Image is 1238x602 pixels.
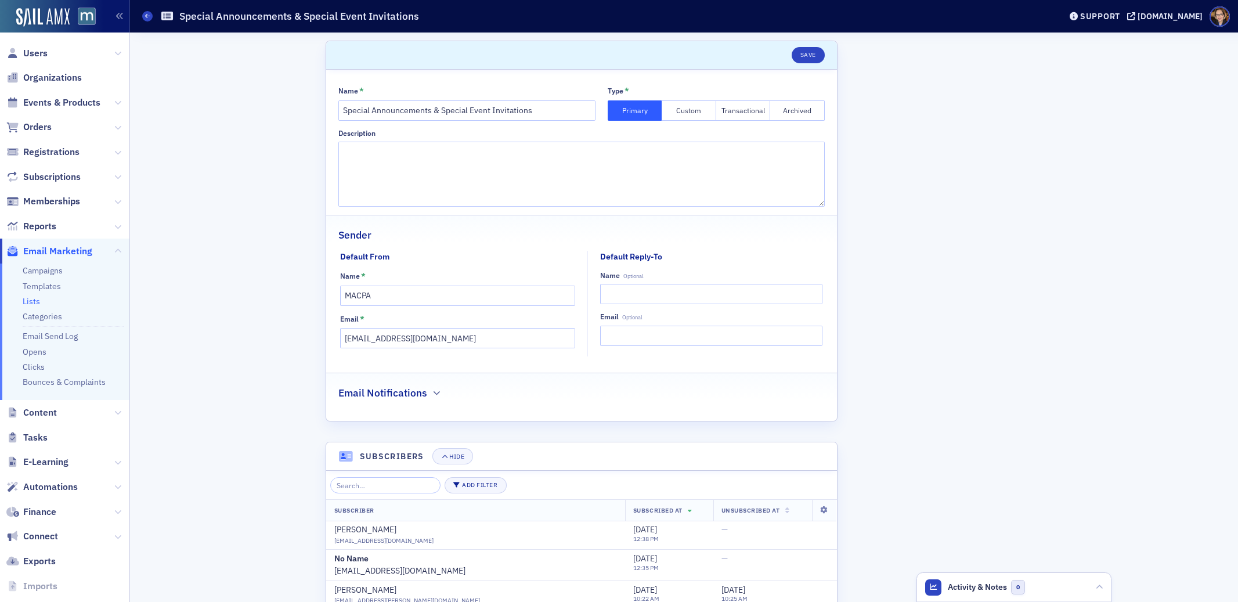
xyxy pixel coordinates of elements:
[23,406,57,419] span: Content
[70,8,96,27] a: View Homepage
[338,86,358,95] div: Name
[23,281,61,291] a: Templates
[716,100,771,121] button: Transactional
[608,100,662,121] button: Primary
[361,271,366,282] abbr: This field is required
[23,530,58,543] span: Connect
[23,431,48,444] span: Tasks
[721,553,728,564] span: —
[6,580,57,593] a: Imports
[23,96,100,109] span: Events & Products
[23,220,56,233] span: Reports
[360,450,424,463] h4: Subscribers
[23,506,56,518] span: Finance
[6,481,78,493] a: Automations
[23,195,80,208] span: Memberships
[23,146,80,158] span: Registrations
[334,566,465,576] span: [EMAIL_ADDRESS][DOMAIN_NAME]
[792,47,825,63] button: Save
[662,100,716,121] button: Custom
[6,121,52,134] a: Orders
[23,296,40,307] a: Lists
[6,245,92,258] a: Email Marketing
[633,564,659,572] time: 12:35 PM
[23,580,57,593] span: Imports
[334,525,396,535] div: [PERSON_NAME]
[340,251,389,263] div: Default From
[359,86,364,96] abbr: This field is required
[633,535,659,543] time: 12:38 PM
[449,453,464,460] div: Hide
[6,456,68,468] a: E-Learning
[334,585,617,596] a: [PERSON_NAME]
[23,456,68,468] span: E-Learning
[23,171,81,183] span: Subscriptions
[721,585,745,595] span: [DATE]
[600,312,619,321] div: Email
[23,245,92,258] span: Email Marketing
[622,314,643,321] span: Optional
[338,228,371,243] h2: Sender
[770,100,825,121] button: Archived
[23,311,62,322] a: Categories
[623,273,644,280] span: Optional
[6,431,48,444] a: Tasks
[6,96,100,109] a: Events & Products
[608,86,623,95] div: Type
[78,8,96,26] img: SailAMX
[23,362,45,372] a: Clicks
[360,314,364,325] abbr: This field is required
[23,377,106,387] a: Bounces & Complaints
[334,536,434,545] span: [EMAIL_ADDRESS][DOMAIN_NAME]
[1138,11,1203,21] div: [DOMAIN_NAME]
[6,195,80,208] a: Memberships
[338,385,427,401] h2: Email Notifications
[633,506,683,514] span: Subscribed At
[6,530,58,543] a: Connect
[179,9,419,23] h1: Special Announcements & Special Event Invitations
[23,121,52,134] span: Orders
[445,477,506,493] button: Add Filter
[1080,11,1120,21] div: Support
[721,506,780,514] span: Unsubscribed At
[6,71,82,84] a: Organizations
[6,555,56,568] a: Exports
[340,315,359,323] div: Email
[6,406,57,419] a: Content
[633,585,657,595] span: [DATE]
[23,71,82,84] span: Organizations
[6,220,56,233] a: Reports
[948,581,1007,593] span: Activity & Notes
[721,524,728,535] span: —
[6,146,80,158] a: Registrations
[334,525,617,535] a: [PERSON_NAME]
[23,331,78,341] a: Email Send Log
[340,272,360,280] div: Name
[6,506,56,518] a: Finance
[334,506,374,514] span: Subscriber
[23,555,56,568] span: Exports
[633,553,657,564] span: [DATE]
[6,171,81,183] a: Subscriptions
[338,129,376,138] div: Description
[6,47,48,60] a: Users
[1011,580,1026,594] span: 0
[334,585,396,596] div: [PERSON_NAME]
[625,86,629,96] abbr: This field is required
[600,251,662,263] div: Default Reply-To
[1210,6,1230,27] span: Profile
[23,47,48,60] span: Users
[23,347,46,357] a: Opens
[23,481,78,493] span: Automations
[334,554,369,564] span: No Name
[1127,12,1207,20] button: [DOMAIN_NAME]
[23,265,63,276] a: Campaigns
[432,448,473,464] button: Hide
[633,524,657,535] span: [DATE]
[600,271,620,280] div: Name
[330,477,441,493] input: Search…
[16,8,70,27] img: SailAMX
